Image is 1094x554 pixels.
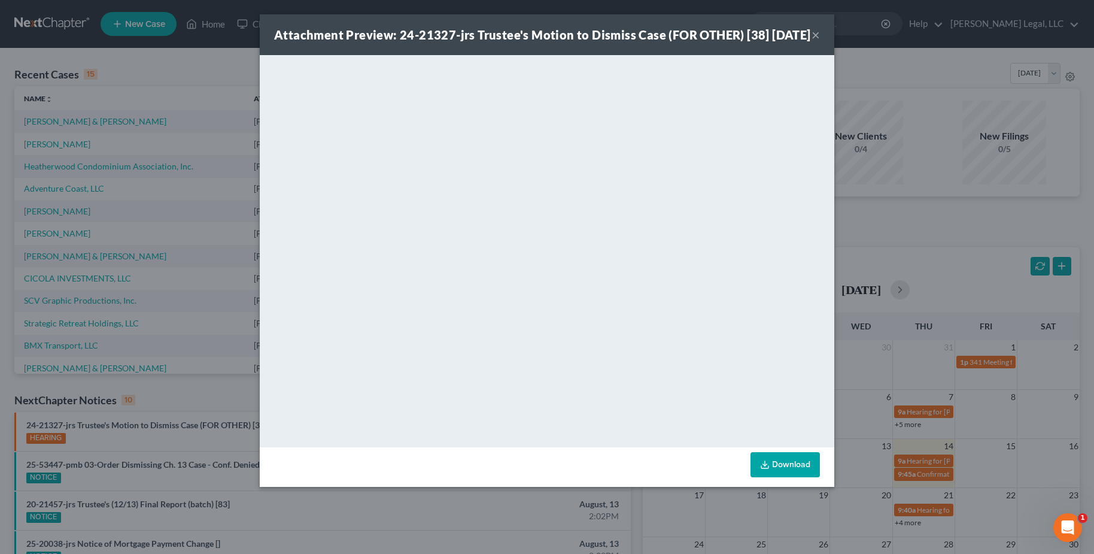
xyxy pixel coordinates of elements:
[1053,513,1082,542] iframe: Intercom live chat
[812,28,820,42] button: ×
[260,55,834,444] iframe: <object ng-attr-data='[URL][DOMAIN_NAME]' type='application/pdf' width='100%' height='650px'></ob...
[750,452,820,477] a: Download
[274,28,811,42] strong: Attachment Preview: 24-21327-jrs Trustee's Motion to Dismiss Case (FOR OTHER) [38] [DATE]
[1078,513,1087,523] span: 1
